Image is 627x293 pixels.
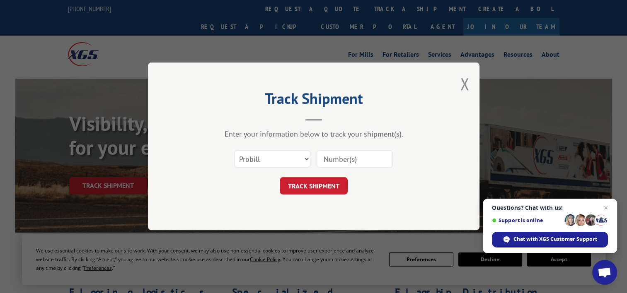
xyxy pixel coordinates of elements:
[280,178,348,195] button: TRACK SHIPMENT
[460,73,469,95] button: Close modal
[317,151,393,168] input: Number(s)
[492,204,608,211] span: Questions? Chat with us!
[601,203,611,213] span: Close chat
[189,130,438,139] div: Enter your information below to track your shipment(s).
[492,232,608,247] div: Chat with XGS Customer Support
[592,260,617,285] div: Open chat
[492,217,562,223] span: Support is online
[513,235,597,243] span: Chat with XGS Customer Support
[189,93,438,108] h2: Track Shipment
